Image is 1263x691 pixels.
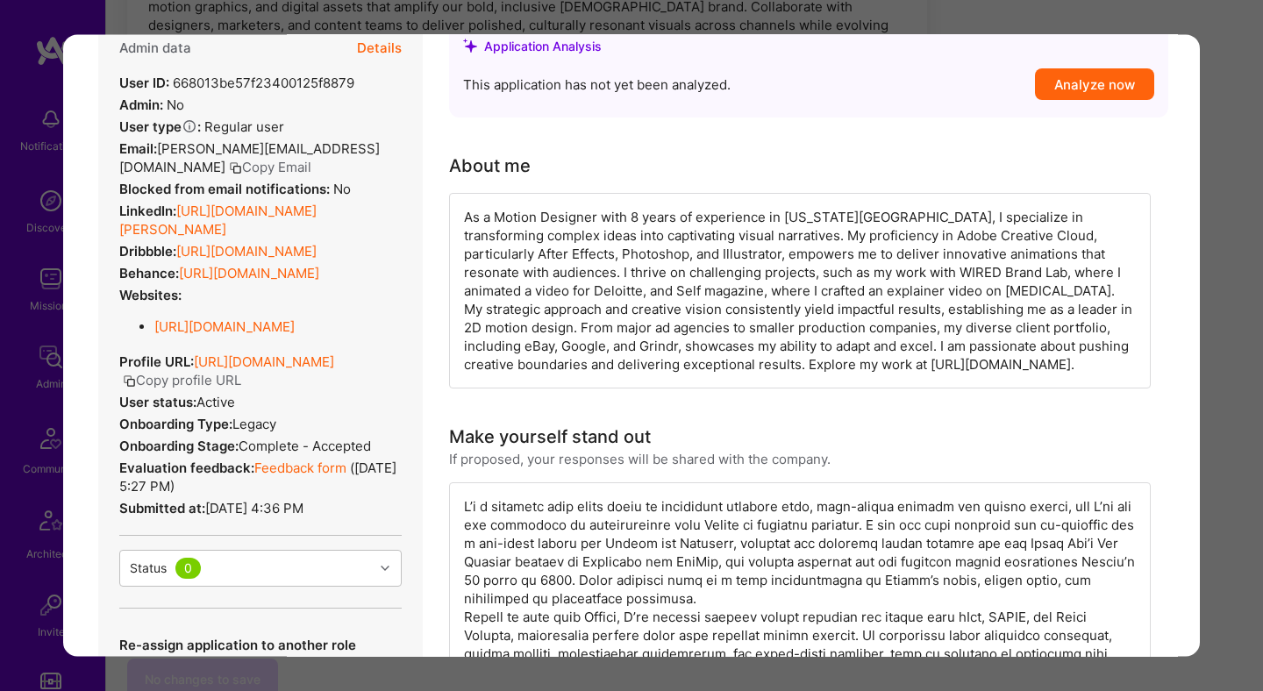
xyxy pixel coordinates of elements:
[119,636,365,654] p: Re-assign application to another role
[449,194,1151,389] div: As a Motion Designer with 8 years of experience in [US_STATE][GEOGRAPHIC_DATA], I specialize in t...
[239,438,371,454] span: Complete - Accepted
[119,74,354,92] div: 668013be57f23400125f8879
[196,394,235,410] span: Active
[449,451,831,469] div: If proposed, your responses will be shared with the company.
[119,265,179,281] strong: Behance:
[119,203,176,219] strong: LinkedIn:
[63,34,1200,656] div: modal
[119,394,196,410] strong: User status:
[123,375,136,388] i: icon Copy
[484,37,602,55] div: Application Analysis
[119,75,169,91] strong: User ID:
[154,318,295,335] a: [URL][DOMAIN_NAME]
[119,118,284,136] div: Regular user
[119,416,232,432] strong: Onboarding Type:
[119,118,201,135] strong: User type :
[119,438,239,454] strong: Onboarding Stage:
[232,416,276,432] span: legacy
[123,371,241,389] button: Copy profile URL
[119,203,317,238] a: [URL][DOMAIN_NAME][PERSON_NAME]
[119,140,380,175] span: [PERSON_NAME][EMAIL_ADDRESS][DOMAIN_NAME]
[1035,69,1154,101] button: Analyze now
[357,24,402,75] button: Details
[119,287,182,303] strong: Websites:
[205,500,303,516] span: [DATE] 4:36 PM
[179,265,319,281] a: [URL][DOMAIN_NAME]
[381,564,389,573] i: icon Chevron
[449,424,651,451] div: Make yourself stand out
[194,353,334,370] a: [URL][DOMAIN_NAME]
[119,140,157,157] strong: Email:
[229,158,311,176] button: Copy Email
[182,118,197,134] i: Help
[119,96,184,114] div: No
[254,459,346,476] a: Feedback form
[119,353,194,370] strong: Profile URL:
[119,96,163,113] strong: Admin:
[449,153,531,180] div: About me
[119,500,205,516] strong: Submitted at:
[119,459,254,476] strong: Evaluation feedback:
[176,243,317,260] a: [URL][DOMAIN_NAME]
[175,558,201,579] div: 0
[119,459,402,495] div: ( [DATE] 5:27 PM )
[229,162,242,175] i: icon Copy
[463,75,731,94] span: This application has not yet been analyzed.
[119,243,176,260] strong: Dribbble:
[119,181,333,197] strong: Blocked from email notifications:
[130,559,167,578] div: Status
[119,180,351,198] div: No
[119,40,191,56] h4: Admin data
